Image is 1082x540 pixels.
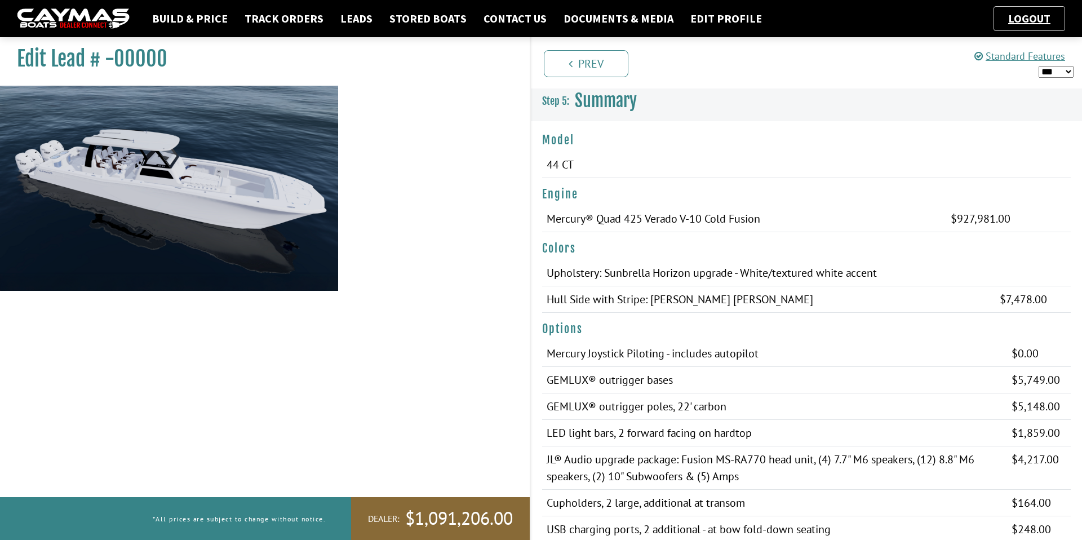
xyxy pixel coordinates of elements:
[17,8,130,29] img: caymas-dealer-connect-2ed40d3bc7270c1d8d7ffb4b79bf05adc795679939227970def78ec6f6c03838.gif
[153,510,326,528] p: *All prices are subject to change without notice.
[239,11,329,26] a: Track Orders
[541,48,1082,77] ul: Pagination
[1012,426,1060,440] span: $1,859.00
[478,11,552,26] a: Contact Us
[1000,292,1047,307] span: $7,478.00
[368,513,400,525] span: Dealer:
[542,420,1007,446] td: LED light bars, 2 forward facing on hardtop
[1012,522,1051,537] span: $248.00
[147,11,233,26] a: Build & Price
[542,241,1071,255] h4: Colors
[1012,452,1059,467] span: $4,217.00
[542,286,995,313] td: Hull Side with Stripe: [PERSON_NAME] [PERSON_NAME]
[542,340,1007,367] td: Mercury Joystick Piloting - includes autopilot
[542,322,1071,336] h4: Options
[1012,346,1039,361] span: $0.00
[542,367,1007,393] td: GEMLUX® outrigger bases
[542,133,1071,147] h4: Model
[1012,399,1060,414] span: $5,148.00
[17,46,502,72] h1: Edit Lead # -00000
[1012,495,1051,510] span: $164.00
[335,11,378,26] a: Leads
[544,50,628,77] a: Prev
[384,11,472,26] a: Stored Boats
[351,497,530,540] a: Dealer:$1,091,206.00
[542,260,995,286] td: Upholstery: Sunbrella Horizon upgrade - White/textured white accent
[951,211,1010,226] span: $927,981.00
[1003,11,1056,25] a: Logout
[575,90,637,111] span: Summary
[542,152,965,178] td: 44 CT
[685,11,768,26] a: Edit Profile
[558,11,679,26] a: Documents & Media
[405,507,513,530] span: $1,091,206.00
[542,446,1007,490] td: JL® Audio upgrade package: Fusion MS-RA770 head unit, (4) 7.7" M6 speakers, (12) 8.8" M6 speakers...
[1012,373,1060,387] span: $5,749.00
[542,490,1007,516] td: Cupholders, 2 large, additional at transom
[542,393,1007,420] td: GEMLUX® outrigger poles, 22' carbon
[542,206,946,232] td: Mercury® Quad 425 Verado V-10 Cold Fusion
[974,50,1065,63] a: Standard Features
[542,187,1071,201] h4: Engine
